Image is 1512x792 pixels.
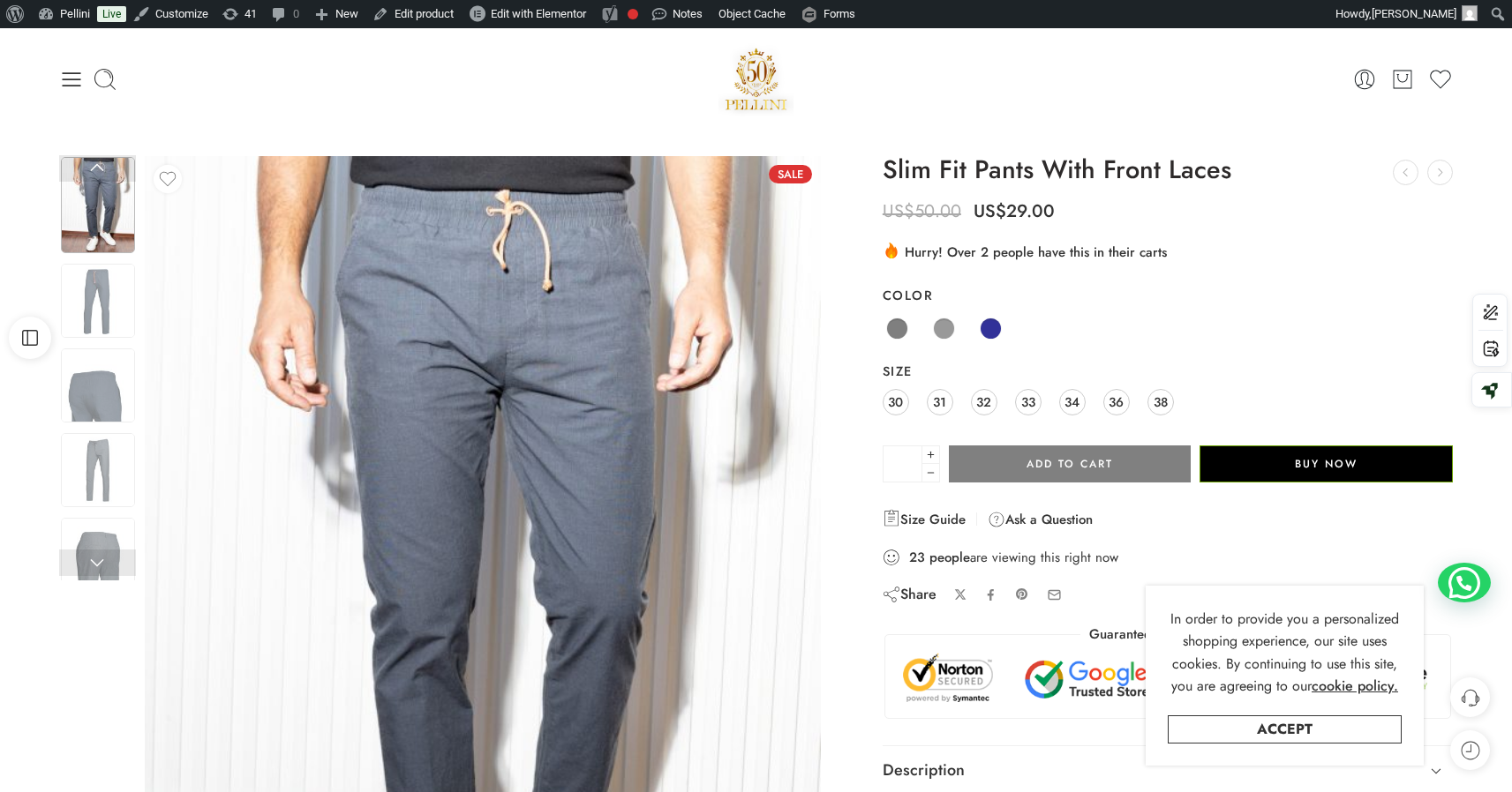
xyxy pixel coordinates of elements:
a: Live [97,6,126,22]
span: In order to provide you a personalized shopping experience, our site uses cookies. By continuing ... [1170,609,1399,697]
span: US$ [883,198,914,224]
span: 33 [1021,390,1035,414]
a: 33 [1015,389,1042,415]
a: Share on X [954,588,967,601]
bdi: 29.00 [974,198,1055,224]
input: Product quantity [883,445,922,482]
span: US$ [974,198,1006,224]
label: Size [883,362,1454,380]
a: cookie policy. [1312,675,1398,698]
strong: 23 [909,549,925,566]
span: [PERSON_NAME] [1372,7,1456,20]
button: Add to cart [949,445,1191,482]
img: 1828ebd283e64d7085fba1ed6913b38f-Original-scaled-1.jpeg [61,264,135,338]
span: 30 [888,390,903,414]
a: Email to your friends [1047,587,1062,602]
span: Edit with Elementor [491,7,586,20]
span: 38 [1154,390,1168,414]
div: Focus keyphrase not set [628,9,638,19]
span: 34 [1064,390,1079,414]
label: Color [883,287,1454,304]
legend: Guaranteed Safe Checkout [1080,625,1256,644]
img: Pellini [718,41,794,116]
strong: people [929,549,970,566]
a: 32 [971,389,997,415]
span: 36 [1109,390,1124,414]
a: 38 [1147,389,1174,415]
a: 30 [883,389,909,415]
span: 32 [976,390,991,414]
h1: Slim Fit Pants With Front Laces [883,156,1454,184]
a: 34 [1059,389,1086,415]
span: 31 [933,390,946,414]
button: Buy Now [1200,445,1453,482]
div: Hurry! Over 2 people have this in their carts [883,241,1454,262]
a: Pin on Pinterest [1015,587,1029,601]
a: Wishlist [1428,67,1453,92]
a: Pellini - [718,41,794,116]
a: 31 [927,389,953,415]
div: Share [883,585,937,604]
bdi: 50.00 [883,198,961,224]
img: 1828ebd283e64d7085fba1ed6913b38f-Original-scaled-1.jpeg [61,518,135,592]
img: Trust [899,653,1438,705]
a: Ask a Question [988,509,1093,530]
a: Share on Facebook [984,588,997,601]
img: 1828ebd283e64d7085fba1ed6913b38f-Original-scaled-1.jpeg [61,433,135,507]
img: 1828ebd283e64d7085fba1ed6913b38f-Original-scaled-1.jpeg [61,348,135,422]
a: Cart [1390,67,1415,92]
a: My Account [1352,67,1377,92]
img: 1828ebd283e64d7085fba1ed6913b38f-Original-scaled-1.jpeg [61,157,135,253]
a: Accept [1168,715,1402,743]
div: are viewing this right now [883,548,1454,567]
span: Sale [769,165,812,183]
a: 36 [1103,389,1130,415]
a: Size Guide [883,509,966,530]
